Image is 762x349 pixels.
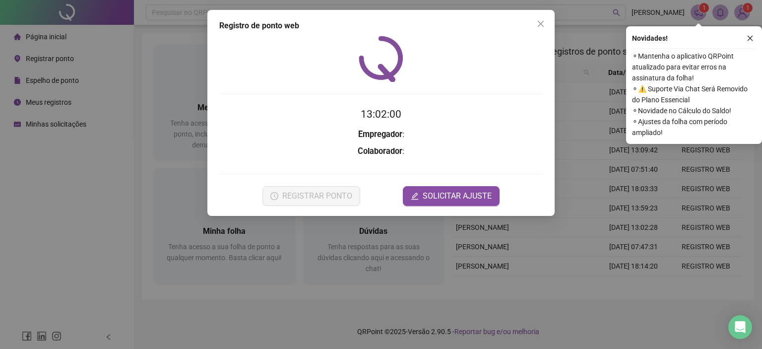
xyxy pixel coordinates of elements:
h3: : [219,128,543,141]
span: SOLICITAR AJUSTE [423,190,492,202]
span: ⚬ ⚠️ Suporte Via Chat Será Removido do Plano Essencial [632,83,756,105]
span: close [747,35,754,42]
span: ⚬ Ajustes da folha com período ampliado! [632,116,756,138]
span: ⚬ Novidade no Cálculo do Saldo! [632,105,756,116]
button: REGISTRAR PONTO [262,186,360,206]
div: Registro de ponto web [219,20,543,32]
img: QRPoint [359,36,403,82]
span: ⚬ Mantenha o aplicativo QRPoint atualizado para evitar erros na assinatura da folha! [632,51,756,83]
button: Close [533,16,549,32]
span: Novidades ! [632,33,668,44]
div: Open Intercom Messenger [728,315,752,339]
strong: Colaborador [358,146,402,156]
strong: Empregador [358,130,402,139]
h3: : [219,145,543,158]
span: edit [411,192,419,200]
span: close [537,20,545,28]
time: 13:02:00 [361,108,401,120]
button: editSOLICITAR AJUSTE [403,186,500,206]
